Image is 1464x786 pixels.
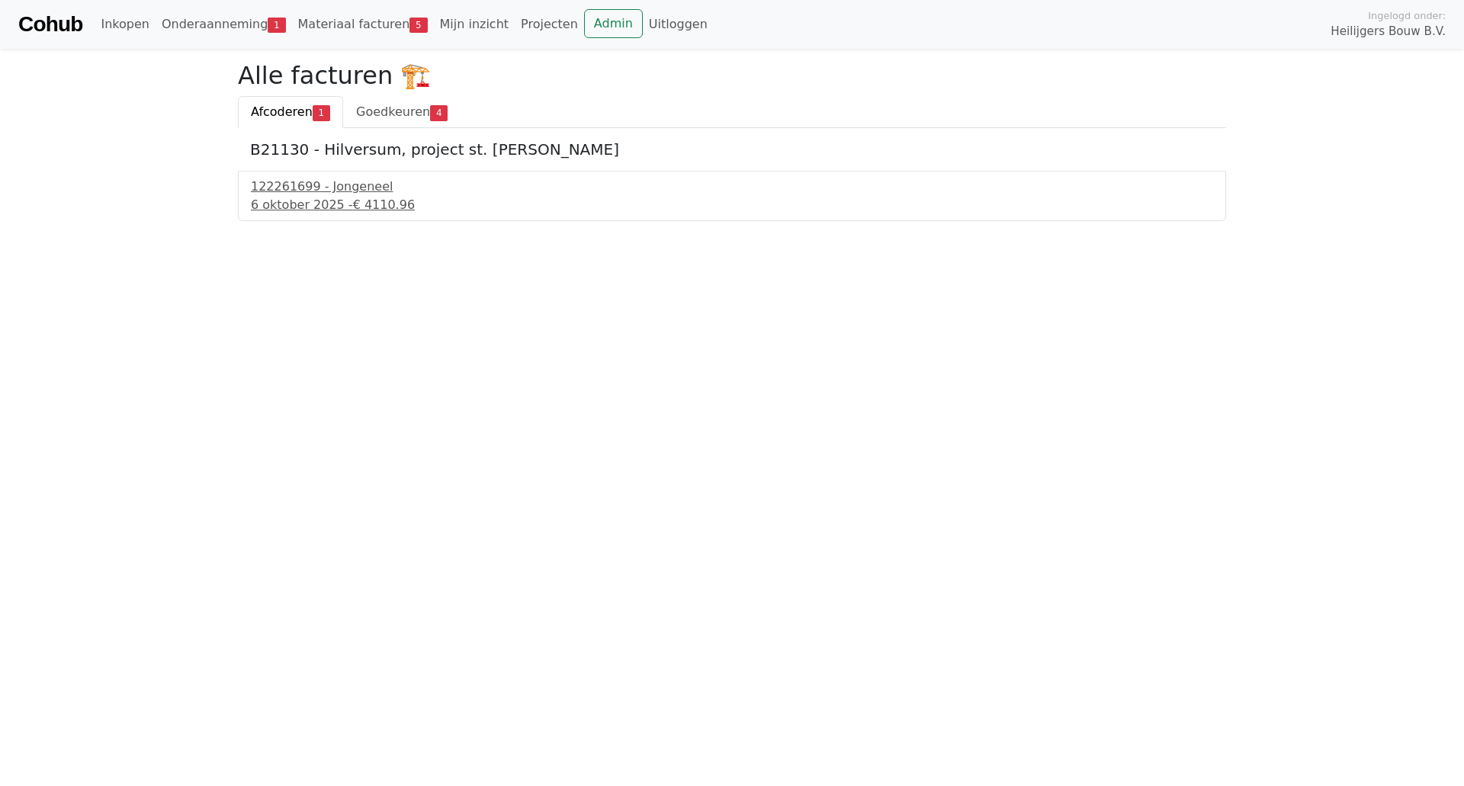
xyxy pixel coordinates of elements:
a: Afcoderen1 [238,96,343,128]
h2: Alle facturen 🏗️ [238,61,1226,90]
a: Materiaal facturen5 [292,9,434,40]
span: Heilijgers Bouw B.V. [1331,23,1446,40]
span: 1 [313,105,330,120]
h5: B21130 - Hilversum, project st. [PERSON_NAME] [250,140,1214,159]
span: Afcoderen [251,104,313,119]
a: Cohub [18,6,82,43]
a: Inkopen [95,9,155,40]
span: Goedkeuren [356,104,430,119]
span: 1 [268,18,285,33]
span: Ingelogd onder: [1368,8,1446,23]
span: € 4110.96 [353,197,415,212]
a: Admin [584,9,643,38]
a: Mijn inzicht [434,9,515,40]
span: 4 [430,105,448,120]
div: 122261699 - Jongeneel [251,178,1213,196]
a: Onderaanneming1 [156,9,292,40]
a: Projecten [515,9,584,40]
div: 6 oktober 2025 - [251,196,1213,214]
a: Uitloggen [643,9,714,40]
a: 122261699 - Jongeneel6 oktober 2025 -€ 4110.96 [251,178,1213,214]
span: 5 [409,18,427,33]
a: Goedkeuren4 [343,96,461,128]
